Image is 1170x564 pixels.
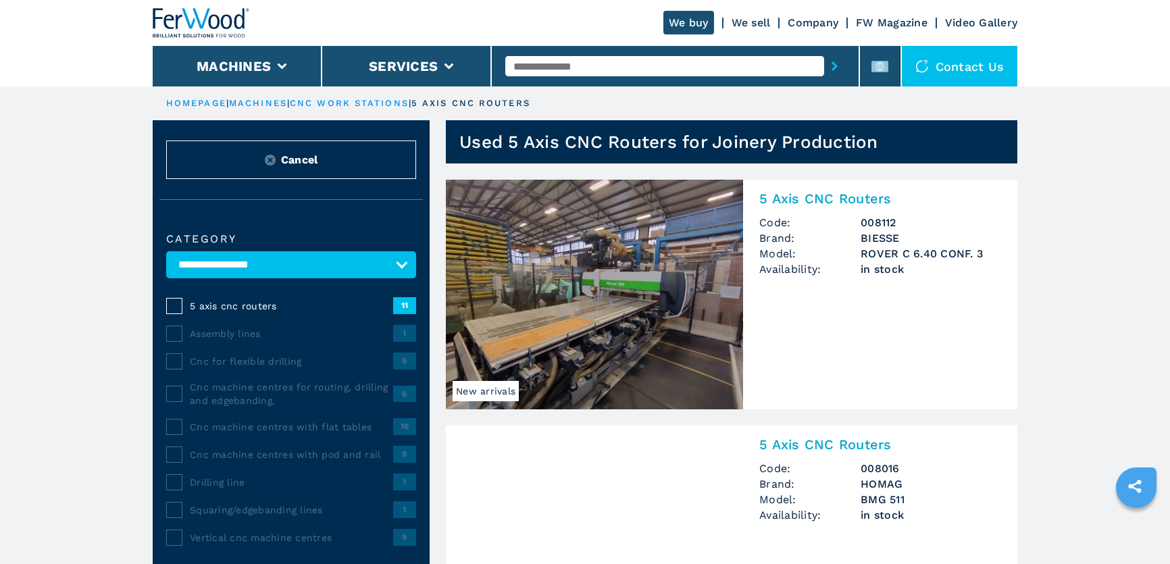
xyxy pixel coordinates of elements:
[153,8,250,38] img: Ferwood
[393,418,416,434] span: 16
[861,246,1001,261] h3: ROVER C 6.40 CONF. 3
[393,353,416,369] span: 5
[166,234,416,245] label: Category
[446,180,1017,409] a: 5 Axis CNC Routers BIESSE ROVER C 6.40 CONF. 3New arrivals5 Axis CNC RoutersCode:008112Brand:BIES...
[861,261,1001,277] span: in stock
[759,215,861,230] span: Code:
[411,97,530,109] p: 5 axis cnc routers
[190,327,393,340] span: Assembly lines
[459,131,878,153] h1: Used 5 Axis CNC Routers for Joinery Production
[393,473,416,490] span: 1
[915,59,929,73] img: Contact us
[759,190,1001,207] h2: 5 Axis CNC Routers
[759,246,861,261] span: Model:
[393,501,416,517] span: 1
[393,446,416,462] span: 8
[732,16,771,29] a: We sell
[190,355,393,368] span: Cnc for flexible drilling
[1118,469,1152,503] a: sharethis
[759,461,861,476] span: Code:
[861,461,1001,476] h3: 008016
[166,140,416,179] button: ResetCancel
[902,46,1018,86] div: Contact us
[759,492,861,507] span: Model:
[663,11,714,34] a: We buy
[759,261,861,277] span: Availability:
[393,297,416,313] span: 11
[369,58,438,74] button: Services
[861,476,1001,492] h3: HOMAG
[190,380,393,407] span: Cnc machine centres for routing, drilling and edgebanding.
[229,98,287,108] a: machines
[409,98,411,108] span: |
[393,529,416,545] span: 9
[287,98,290,108] span: |
[788,16,838,29] a: Company
[281,152,318,168] span: Cancel
[759,476,861,492] span: Brand:
[190,476,393,489] span: Drilling line
[856,16,927,29] a: FW Magazine
[393,325,416,341] span: 1
[226,98,229,108] span: |
[190,299,393,313] span: 5 axis cnc routers
[290,98,409,108] a: cnc work stations
[197,58,271,74] button: Machines
[861,215,1001,230] h3: 008112
[759,230,861,246] span: Brand:
[759,507,861,523] span: Availability:
[453,381,519,401] span: New arrivals
[166,98,226,108] a: HOMEPAGE
[861,492,1001,507] h3: BMG 511
[190,420,393,434] span: Cnc machine centres with flat tables
[824,51,845,82] button: submit-button
[861,230,1001,246] h3: BIESSE
[190,503,393,517] span: Squaring/edgebanding lines
[393,386,416,402] span: 6
[265,155,276,165] img: Reset
[861,507,1001,523] span: in stock
[759,436,1001,453] h2: 5 Axis CNC Routers
[446,180,743,409] img: 5 Axis CNC Routers BIESSE ROVER C 6.40 CONF. 3
[190,448,393,461] span: Cnc machine centres with pod and rail
[190,531,393,544] span: Vertical cnc machine centres
[945,16,1017,29] a: Video Gallery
